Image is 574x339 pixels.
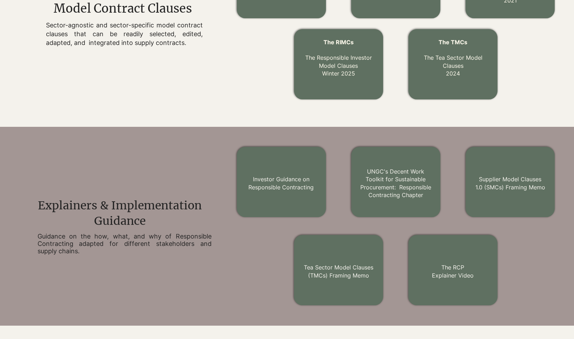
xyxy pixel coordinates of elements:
a: Investor Guidance on Responsible Contracting [248,176,314,190]
a: Supplier Model Clauses 1.0 (SMCs) Framing Memo [475,176,545,190]
span: The TMCs [439,39,467,46]
a: Tea Sector Model Clauses (TMCs) Framing Memo [304,264,373,279]
span: The RIMCs [323,39,354,46]
span: Model Contract Clauses [54,1,192,16]
a: UNGC's Decent Work Toolkit for Sustainable Procurement: Responsible Contracting Chapter [360,168,431,198]
a: The RCPExplainer Video [432,264,474,279]
p: Sector-agnostic and sector-specific model contract clauses that can be readily selected, edited, ... [46,21,202,47]
span: Explainers & Implementation Guidance [38,198,202,228]
h2: Guidance on the how, what, and why of Responsible Contracting adapted for different stakeholders ... [38,233,212,255]
a: The RIMCs The Responsible Investor Model ClausesWinter 2025 [305,39,372,77]
a: The TMCs The Tea Sector Model Clauses2024 [424,39,482,77]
